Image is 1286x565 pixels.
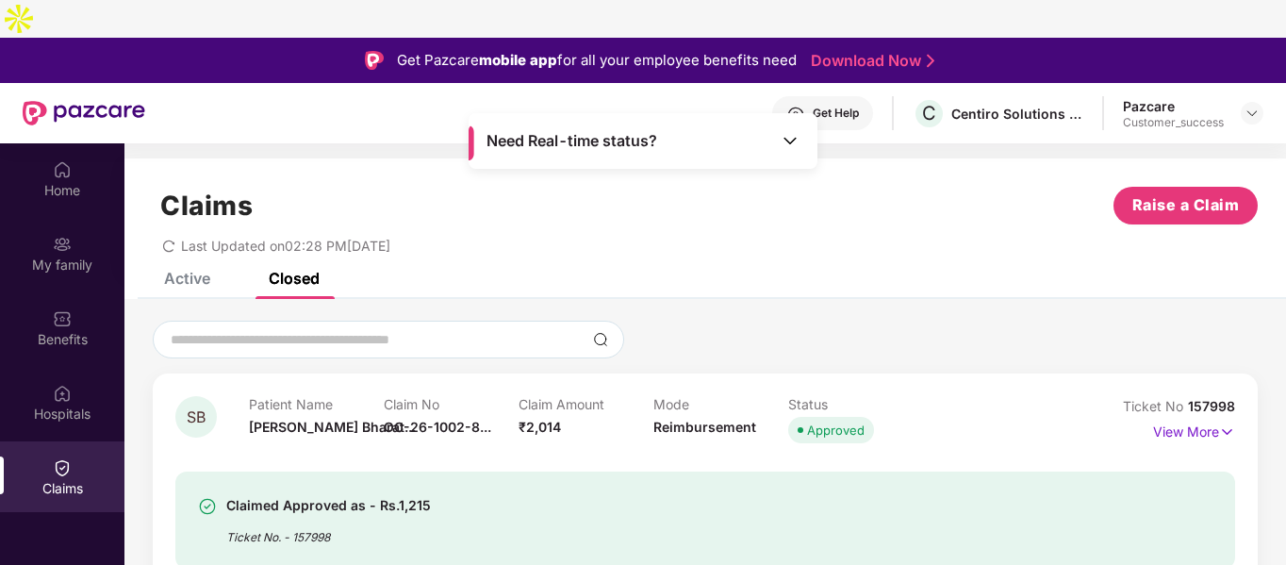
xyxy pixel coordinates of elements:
div: Get Help [813,106,859,121]
img: svg+xml;base64,PHN2ZyBpZD0iRHJvcGRvd24tMzJ4MzIiIHhtbG5zPSJodHRwOi8vd3d3LnczLm9yZy8yMDAwL3N2ZyIgd2... [1245,106,1260,121]
a: Download Now [811,51,929,71]
img: svg+xml;base64,PHN2ZyBpZD0iU3VjY2Vzcy0zMngzMiIgeG1sbnM9Imh0dHA6Ly93d3cudzMub3JnLzIwMDAvc3ZnIiB3aW... [198,497,217,516]
span: C [922,102,936,125]
div: Claimed Approved as - Rs.1,215 [226,494,431,517]
span: Raise a Claim [1132,193,1240,217]
span: redo [162,238,175,254]
img: svg+xml;base64,PHN2ZyB3aWR0aD0iMjAiIGhlaWdodD0iMjAiIHZpZXdCb3g9IjAgMCAyMCAyMCIgZmlsbD0ibm9uZSIgeG... [53,235,72,254]
p: Claim No [384,396,519,412]
div: Customer_success [1123,115,1224,130]
img: svg+xml;base64,PHN2ZyBpZD0iQmVuZWZpdHMiIHhtbG5zPSJodHRwOi8vd3d3LnczLm9yZy8yMDAwL3N2ZyIgd2lkdGg9Ij... [53,309,72,328]
div: Closed [269,269,320,288]
div: Pazcare [1123,97,1224,115]
h1: Claims [160,190,253,222]
span: OC-26-1002-8... [384,419,491,435]
img: New Pazcare Logo [23,101,145,125]
img: Logo [365,51,384,70]
span: Ticket No [1123,398,1188,414]
p: Claim Amount [519,396,653,412]
div: Ticket No. - 157998 [226,517,431,546]
p: View More [1153,417,1235,442]
div: Get Pazcare for all your employee benefits need [397,49,797,72]
img: svg+xml;base64,PHN2ZyBpZD0iU2VhcmNoLTMyeDMyIiB4bWxucz0iaHR0cDovL3d3dy53My5vcmcvMjAwMC9zdmciIHdpZH... [593,332,608,347]
img: svg+xml;base64,PHN2ZyBpZD0iQ2xhaW0iIHhtbG5zPSJodHRwOi8vd3d3LnczLm9yZy8yMDAwL3N2ZyIgd2lkdGg9IjIwIi... [53,458,72,477]
img: svg+xml;base64,PHN2ZyBpZD0iSG9tZSIgeG1sbnM9Imh0dHA6Ly93d3cudzMub3JnLzIwMDAvc3ZnIiB3aWR0aD0iMjAiIG... [53,160,72,179]
span: ₹2,014 [519,419,561,435]
p: Mode [653,396,788,412]
span: 157998 [1188,398,1235,414]
img: svg+xml;base64,PHN2ZyBpZD0iSG9zcGl0YWxzIiB4bWxucz0iaHR0cDovL3d3dy53My5vcmcvMjAwMC9zdmciIHdpZHRoPS... [53,384,72,403]
img: Stroke [927,51,934,71]
div: Centiro Solutions Private Limited [951,105,1083,123]
img: svg+xml;base64,PHN2ZyBpZD0iSGVscC0zMngzMiIgeG1sbnM9Imh0dHA6Ly93d3cudzMub3JnLzIwMDAvc3ZnIiB3aWR0aD... [786,106,805,125]
span: Last Updated on 02:28 PM[DATE] [181,238,390,254]
span: Reimbursement [653,419,756,435]
p: Patient Name [249,396,384,412]
div: Active [164,269,210,288]
span: SB [187,409,206,425]
strong: mobile app [479,51,557,69]
button: Raise a Claim [1113,187,1258,224]
img: Toggle Icon [781,131,800,150]
span: Need Real-time status? [486,131,657,151]
p: Status [788,396,923,412]
span: [PERSON_NAME] Bharat... [249,419,416,435]
img: svg+xml;base64,PHN2ZyB4bWxucz0iaHR0cDovL3d3dy53My5vcmcvMjAwMC9zdmciIHdpZHRoPSIxNyIgaGVpZ2h0PSIxNy... [1219,422,1235,442]
div: Approved [807,421,865,440]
